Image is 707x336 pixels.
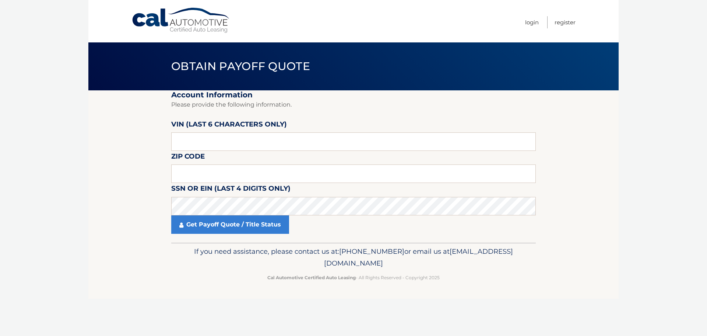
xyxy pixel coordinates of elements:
p: - All Rights Reserved - Copyright 2025 [176,274,531,281]
label: VIN (last 6 characters only) [171,119,287,132]
p: If you need assistance, please contact us at: or email us at [176,246,531,269]
p: Please provide the following information. [171,100,536,110]
a: Register [555,16,576,28]
span: [PHONE_NUMBER] [339,247,404,256]
span: Obtain Payoff Quote [171,59,310,73]
label: Zip Code [171,151,205,164]
strong: Cal Automotive Certified Auto Leasing [267,275,356,280]
a: Cal Automotive [131,7,231,34]
a: Get Payoff Quote / Title Status [171,215,289,234]
h2: Account Information [171,90,536,100]
label: SSN or EIN (last 4 digits only) [171,183,291,197]
a: Login [525,16,539,28]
